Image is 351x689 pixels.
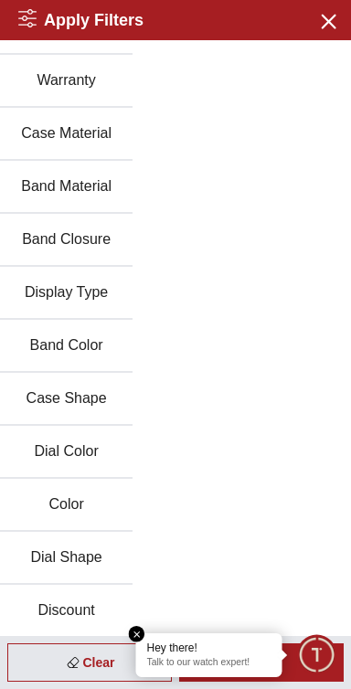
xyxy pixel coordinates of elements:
div: Clear [7,643,172,682]
div: Chat Widget [297,635,337,675]
em: Close tooltip [129,626,145,642]
h2: Apply Filters [18,7,144,33]
p: Talk to our watch expert! [147,657,271,670]
div: Hey there! [147,641,271,655]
